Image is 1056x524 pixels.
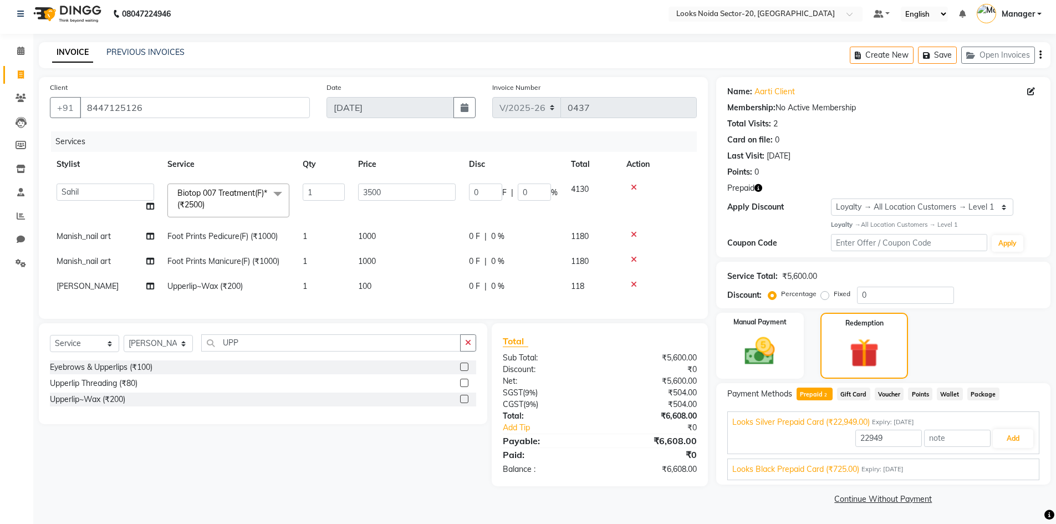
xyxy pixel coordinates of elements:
th: Total [564,152,620,177]
span: Expiry: [DATE] [861,465,904,474]
th: Price [351,152,462,177]
div: Upperlip Threading (₹80) [50,378,137,389]
span: Prepaid [797,388,833,400]
div: Name: [727,86,752,98]
span: 0 % [491,256,504,267]
span: | [484,231,487,242]
div: Discount: [727,289,762,301]
span: 1 [303,231,307,241]
div: ₹6,608.00 [600,464,705,475]
div: 2 [773,118,778,130]
strong: Loyalty → [831,221,860,228]
span: Foot Prints Manicure(F) (₹1000) [167,256,279,266]
div: ₹0 [600,364,705,375]
button: Apply [992,235,1023,252]
span: Wallet [937,388,963,400]
button: Create New [850,47,914,64]
span: 0 F [469,256,480,267]
span: Upperlip~Wax (₹200) [167,281,243,291]
span: Gift Card [837,388,870,400]
div: ₹6,608.00 [600,434,705,447]
span: 9% [525,388,535,397]
span: Manish_nail art [57,256,111,266]
div: No Active Membership [727,102,1039,114]
div: Total Visits: [727,118,771,130]
span: % [551,187,558,199]
span: F [502,187,507,199]
span: 1 [303,256,307,266]
span: 0 % [491,231,504,242]
span: [PERSON_NAME] [57,281,119,291]
a: Aarti Client [754,86,795,98]
div: ( ) [494,399,600,410]
img: _gift.svg [840,335,888,372]
th: Service [161,152,296,177]
span: | [511,187,513,199]
span: Voucher [875,388,904,400]
div: Service Total: [727,271,778,282]
div: ₹5,600.00 [782,271,817,282]
input: Search by Name/Mobile/Email/Code [80,97,310,118]
div: Discount: [494,364,600,375]
span: 1000 [358,256,376,266]
div: Apply Discount [727,201,831,213]
button: +91 [50,97,81,118]
div: Payable: [494,434,600,447]
div: Upperlip~Wax (₹200) [50,394,125,405]
span: Looks Silver Prepaid Card (₹22,949.00) [732,416,870,428]
span: Points [908,388,932,400]
button: Open Invoices [961,47,1035,64]
th: Action [620,152,697,177]
div: Card on file: [727,134,773,146]
div: ( ) [494,387,600,399]
div: Balance : [494,464,600,475]
th: Qty [296,152,351,177]
div: ₹504.00 [600,399,705,410]
span: 118 [571,281,584,291]
div: Eyebrows & Upperlips (₹100) [50,362,152,373]
input: Enter Offer / Coupon Code [831,234,987,251]
span: Expiry: [DATE] [872,418,914,427]
div: 0 [775,134,779,146]
div: Last Visit: [727,150,764,162]
div: 0 [754,166,759,178]
span: 0 % [491,281,504,292]
div: ₹6,608.00 [600,410,705,422]
span: Total [503,335,528,347]
span: 4130 [571,184,589,194]
div: ₹0 [618,422,705,434]
div: Paid: [494,448,600,461]
div: All Location Customers → Level 1 [831,220,1039,230]
a: Add Tip [494,422,617,434]
label: Percentage [781,289,817,299]
label: Manual Payment [733,317,787,327]
div: ₹504.00 [600,387,705,399]
button: Save [918,47,957,64]
th: Stylist [50,152,161,177]
span: SGST [503,388,523,398]
span: Prepaid [727,182,754,194]
span: 1 [303,281,307,291]
span: Package [967,388,999,400]
label: Date [327,83,341,93]
a: INVOICE [52,43,93,63]
div: ₹5,600.00 [600,352,705,364]
div: ₹5,600.00 [600,375,705,387]
span: CGST [503,399,523,409]
span: 1180 [571,256,589,266]
label: Redemption [845,318,884,328]
button: Add [993,429,1033,448]
span: 1180 [571,231,589,241]
span: Biotop 007 Treatment(F)* (₹2500) [177,188,267,210]
span: 2 [823,392,829,399]
div: ₹0 [600,448,705,461]
span: 100 [358,281,371,291]
span: 9% [526,400,536,409]
div: [DATE] [767,150,790,162]
div: Coupon Code [727,237,831,249]
label: Fixed [834,289,850,299]
input: note [924,430,991,447]
div: Membership: [727,102,776,114]
input: Amount [855,430,922,447]
input: Search or Scan [201,334,461,352]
